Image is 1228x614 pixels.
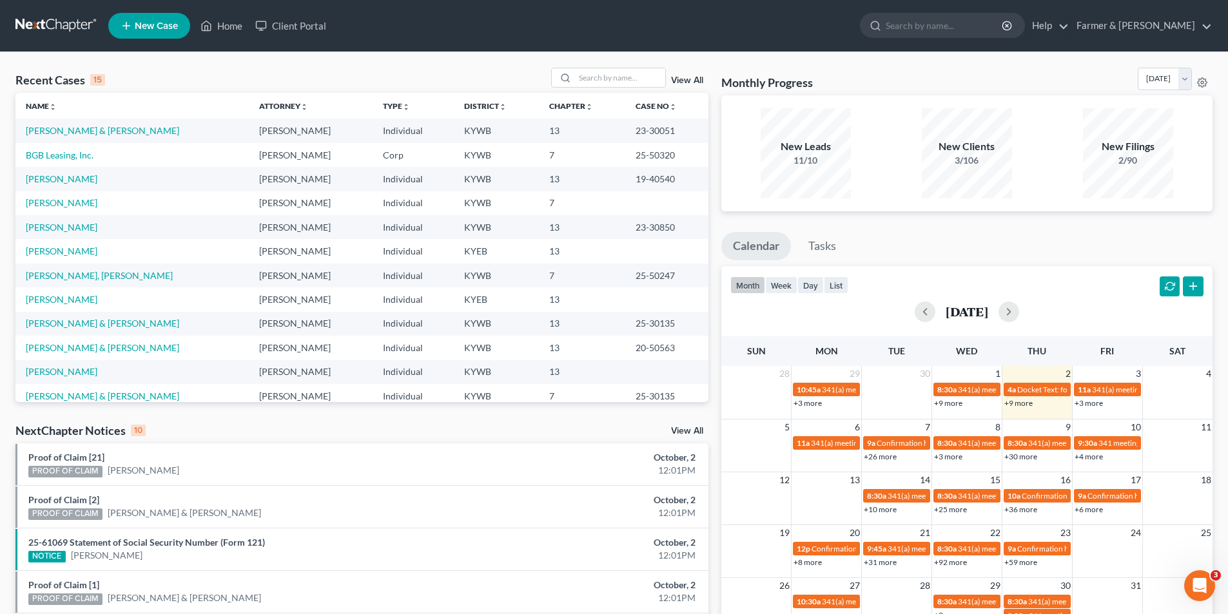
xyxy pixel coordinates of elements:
span: 20 [848,525,861,541]
span: 10:30a [797,597,821,606]
a: [PERSON_NAME] [26,245,97,256]
span: 341(a) meeting for [PERSON_NAME] [958,544,1082,553]
span: 10a [1008,491,1020,501]
a: [PERSON_NAME] [108,464,179,477]
span: 26 [778,578,791,593]
div: New Leads [761,139,851,154]
td: Individual [373,119,454,142]
span: 8:30a [937,597,957,606]
span: 341(a) meeting for [PERSON_NAME] [958,385,1082,394]
div: PROOF OF CLAIM [28,508,102,520]
span: 9a [1008,544,1016,553]
i: unfold_more [49,103,57,111]
a: [PERSON_NAME] & [PERSON_NAME] [26,390,179,401]
span: 341(a) meeting for [PERSON_NAME] [811,438,935,448]
div: October, 2 [482,494,696,506]
span: 31 [1129,578,1142,593]
a: +59 more [1004,557,1037,567]
div: 11/10 [761,154,851,167]
td: 23-30051 [625,119,708,142]
a: +3 more [934,452,962,461]
td: 13 [539,119,625,142]
td: KYWB [454,336,539,360]
a: [PERSON_NAME] & [PERSON_NAME] [26,342,179,353]
div: New Filings [1083,139,1173,154]
span: 8:30a [867,491,886,501]
a: Proof of Claim [21] [28,452,104,463]
span: 9 [1064,419,1072,435]
span: 341(a) meeting for [PERSON_NAME] [822,597,946,606]
td: 25-30135 [625,384,708,408]
button: month [730,276,765,294]
td: [PERSON_NAME] [249,143,373,167]
div: 15 [90,74,105,86]
span: 29 [989,578,1002,593]
a: BGB Leasing, Inc. [26,149,93,160]
span: 8:30a [937,385,957,394]
span: 7 [924,419,931,435]
td: KYWB [454,264,539,287]
button: week [765,276,797,294]
td: Individual [373,312,454,336]
iframe: Intercom live chat [1184,570,1215,601]
td: [PERSON_NAME] [249,215,373,239]
span: Confirmation hearing for [PERSON_NAME] & [PERSON_NAME] [877,438,1091,448]
span: 28 [778,366,791,381]
td: Individual [373,239,454,263]
span: 8:30a [937,544,957,553]
span: 9:30a [1078,438,1097,448]
i: unfold_more [669,103,677,111]
a: +9 more [1004,398,1033,408]
span: 13 [848,472,861,488]
div: NOTICE [28,551,66,562]
a: +10 more [864,504,897,514]
span: Sat [1169,345,1185,356]
span: 9a [867,438,875,448]
span: 8:30a [1008,438,1027,448]
td: KYWB [454,167,539,191]
a: +3 more [1075,398,1103,408]
a: Proof of Claim [2] [28,494,99,505]
span: Docket Text: for [PERSON_NAME] [1017,385,1133,394]
a: +4 more [1075,452,1103,461]
span: Tue [888,345,905,356]
td: 7 [539,191,625,215]
td: [PERSON_NAME] [249,312,373,336]
span: 11a [1078,385,1091,394]
td: [PERSON_NAME] [249,239,373,263]
td: 13 [539,167,625,191]
span: 11 [1200,419,1213,435]
span: 24 [1129,525,1142,541]
span: 27 [848,578,861,593]
td: KYWB [454,143,539,167]
a: View All [671,76,703,85]
td: 19-40540 [625,167,708,191]
div: 3/106 [922,154,1012,167]
td: 13 [539,312,625,336]
td: Individual [373,360,454,384]
span: 18 [1200,472,1213,488]
a: View All [671,427,703,436]
span: 1 [994,366,1002,381]
span: New Case [135,21,178,31]
a: Nameunfold_more [26,101,57,111]
span: 2 [1064,366,1072,381]
span: 341(a) meeting for [PERSON_NAME] [958,438,1082,448]
a: Tasks [797,232,848,260]
td: 25-50320 [625,143,708,167]
div: NextChapter Notices [15,423,146,438]
div: PROOF OF CLAIM [28,593,102,605]
span: 12 [778,472,791,488]
span: 4a [1008,385,1016,394]
span: 341 meeting for [PERSON_NAME] [1098,438,1214,448]
div: PROOF OF CLAIM [28,466,102,477]
td: [PERSON_NAME] [249,360,373,384]
td: [PERSON_NAME] [249,119,373,142]
a: +3 more [794,398,822,408]
a: [PERSON_NAME] & [PERSON_NAME] [26,318,179,329]
a: +92 more [934,557,967,567]
span: 341(a) meeting for [PERSON_NAME] & [PERSON_NAME] [1028,597,1221,606]
td: Individual [373,191,454,215]
span: Mon [815,345,838,356]
a: +36 more [1004,504,1037,514]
